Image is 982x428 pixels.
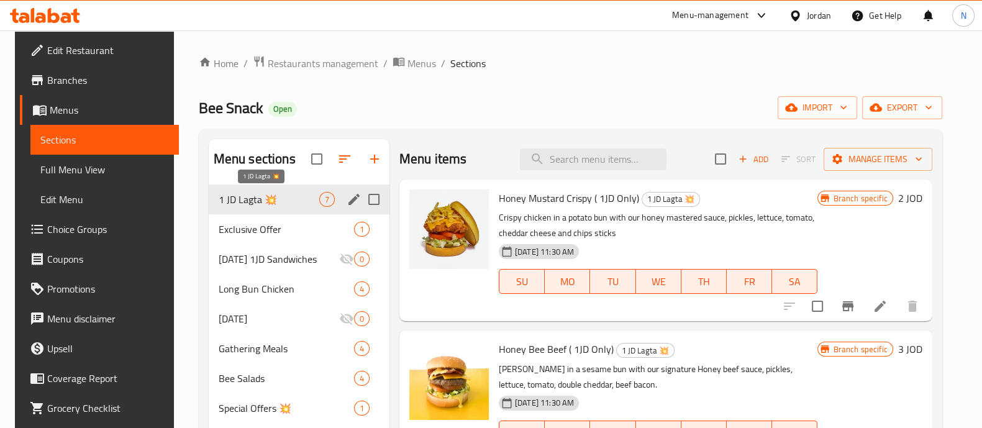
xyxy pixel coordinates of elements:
div: Gathering Meals4 [209,334,389,363]
span: Menus [50,102,169,117]
span: MO [550,273,585,291]
span: Coverage Report [47,371,169,386]
span: Exclusive Offer [219,222,354,237]
a: Edit menu item [873,299,888,314]
a: Choice Groups [20,214,179,244]
div: items [354,371,370,386]
span: Restaurants management [268,56,378,71]
div: Menu-management [672,8,748,23]
div: items [354,281,370,296]
span: 1 JD Lagta 💥 [617,344,674,358]
span: Add [737,152,770,166]
span: 1 [355,403,369,414]
span: 1 [355,224,369,235]
div: 1 JD Lagta 💥 [616,343,675,358]
a: Edit Menu [30,184,179,214]
span: Manage items [834,152,922,167]
a: Grocery Checklist [20,393,179,423]
span: Select to update [804,293,830,319]
a: Promotions [20,274,179,304]
div: Bee Salads4 [209,363,389,393]
span: 1 JD Lagta 💥 [219,192,319,207]
button: Add section [360,144,389,174]
button: TU [590,269,635,294]
span: Sections [40,132,169,147]
span: Open [268,104,297,114]
h6: 2 JOD [898,189,922,207]
div: 1 JD Lagta 💥7edit [209,184,389,214]
button: MO [545,269,590,294]
li: / [383,56,388,71]
span: Coupons [47,252,169,266]
button: export [862,96,942,119]
button: edit [345,190,363,209]
span: export [872,100,932,116]
span: Bee Salads [219,371,354,386]
a: Menus [393,55,436,71]
span: Menus [407,56,436,71]
button: TH [681,269,727,294]
span: Menu disclaimer [47,311,169,326]
button: Add [734,150,773,169]
span: [DATE] [219,311,339,326]
div: items [354,401,370,416]
div: Ramadan [219,311,339,326]
span: TU [595,273,630,291]
span: Honey Mustard Crispy ( 1JD Only) [499,189,639,207]
button: WE [636,269,681,294]
span: 4 [355,283,369,295]
div: Special Offers 💥1 [209,393,389,423]
a: Coupons [20,244,179,274]
span: FR [732,273,767,291]
div: items [354,222,370,237]
span: 4 [355,343,369,355]
a: Coverage Report [20,363,179,393]
a: Full Menu View [30,155,179,184]
div: items [354,341,370,356]
span: 7 [320,194,334,206]
a: Branches [20,65,179,95]
span: 1 JD Lagta 💥 [642,192,699,206]
span: Long Bun Chicken [219,281,354,296]
span: Sections [450,56,486,71]
div: Exclusive Offer1 [209,214,389,244]
span: TH [686,273,722,291]
div: items [354,311,370,326]
span: Honey Bee Beef ( 1JD Only) [499,340,614,358]
p: [PERSON_NAME] in a sesame bun with our signature Honey beef sauce, pickles, lettuce, tomato, doub... [499,362,818,393]
li: / [441,56,445,71]
button: Branch-specific-item [833,291,863,321]
span: Full Menu View [40,162,169,177]
a: Menus [20,95,179,125]
div: Ramadan 1JD Sandwiches [219,252,339,266]
div: items [319,192,335,207]
div: Open [268,102,297,117]
a: Sections [30,125,179,155]
nav: breadcrumb [199,55,942,71]
img: Honey Bee Beef ( 1JD Only) [409,340,489,420]
span: SA [777,273,812,291]
span: SU [504,273,540,291]
h2: Menu items [399,150,467,168]
span: Edit Menu [40,192,169,207]
div: Jordan [807,9,831,22]
button: delete [898,291,927,321]
span: import [788,100,847,116]
button: FR [727,269,772,294]
button: SA [772,269,817,294]
svg: Inactive section [339,252,354,266]
span: N [960,9,966,22]
div: 1 JD Lagta 💥 [642,192,700,207]
li: / [243,56,248,71]
span: Choice Groups [47,222,169,237]
span: Select section first [773,150,824,169]
div: items [354,252,370,266]
span: [DATE] 11:30 AM [510,246,579,258]
img: Honey Mustard Crispy ( 1JD Only) [409,189,489,269]
button: SU [499,269,545,294]
h6: 3 JOD [898,340,922,358]
a: Upsell [20,334,179,363]
p: Crispy chicken in a potato bun with our honey mastered sauce, pickles, lettuce, tomato, cheddar c... [499,210,818,241]
span: Branches [47,73,169,88]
